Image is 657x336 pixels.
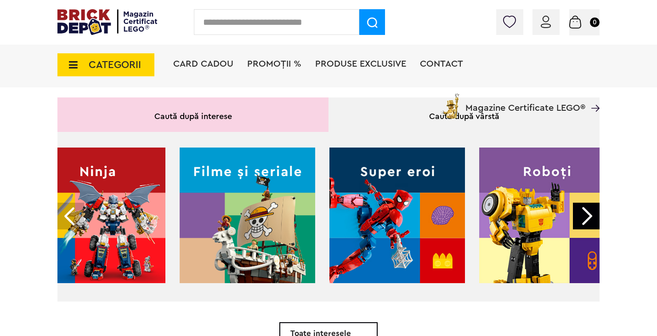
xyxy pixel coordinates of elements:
img: Filme și Seriale [180,148,315,283]
a: Card Cadou [173,59,233,68]
a: Produse exclusive [315,59,406,68]
img: Ninja [30,148,165,283]
a: PROMOȚII % [247,59,301,68]
a: Magazine Certificate LEGO® [585,91,600,101]
img: Super Eroi [329,148,465,283]
span: CATEGORII [89,60,141,70]
small: 0 [590,17,600,27]
a: Contact [420,59,463,68]
span: Magazine Certificate LEGO® [465,91,585,113]
img: Roboți [479,148,615,283]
